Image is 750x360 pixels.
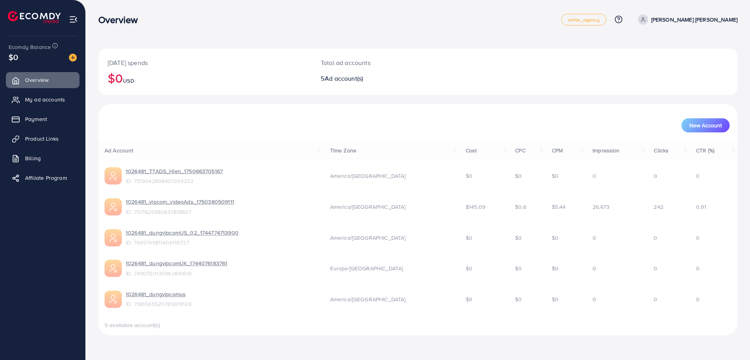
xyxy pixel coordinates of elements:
span: Product Links [25,135,59,143]
span: Billing [25,154,41,162]
a: Billing [6,150,80,166]
h2: 5 [321,75,462,82]
img: image [69,54,77,62]
button: New Account [681,118,730,132]
a: Overview [6,72,80,88]
span: Ad account(s) [325,74,363,83]
img: logo [8,11,61,23]
p: [PERSON_NAME] [PERSON_NAME] [651,15,737,24]
span: Overview [25,76,49,84]
iframe: Chat [717,325,744,354]
span: New Account [689,123,722,128]
h2: $0 [108,71,302,85]
span: Ecomdy Balance [9,43,51,51]
span: $0 [9,51,18,63]
a: My ad accounts [6,92,80,107]
span: white_agency [568,17,600,22]
a: Payment [6,111,80,127]
span: My ad accounts [25,96,65,103]
a: [PERSON_NAME] [PERSON_NAME] [635,14,737,25]
span: Affiliate Program [25,174,67,182]
a: Affiliate Program [6,170,80,186]
img: menu [69,15,78,24]
a: Product Links [6,131,80,147]
h3: Overview [98,14,144,25]
p: Total ad accounts [321,58,462,67]
span: Payment [25,115,47,123]
span: USD [123,77,134,85]
p: [DATE] spends [108,58,302,67]
a: white_agency [561,14,606,25]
